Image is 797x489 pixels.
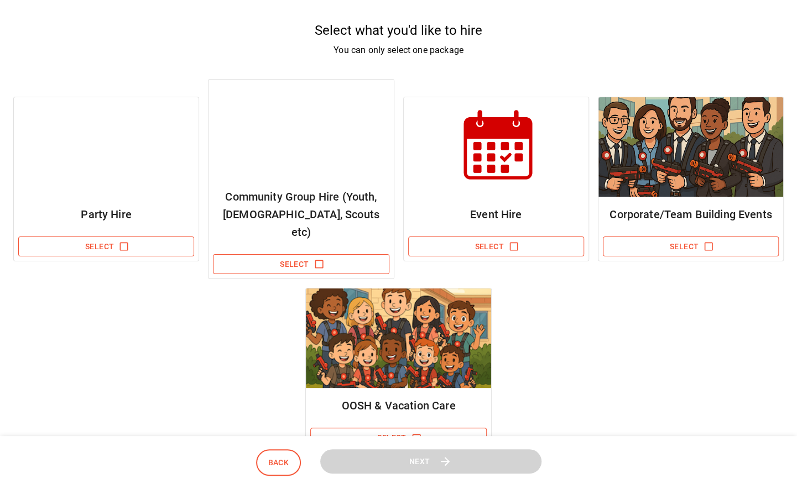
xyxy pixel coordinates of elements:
img: Package [306,288,491,388]
img: Package [14,97,199,197]
span: Next [409,455,430,469]
h6: OOSH & Vacation Care [315,397,482,414]
button: Select [310,428,486,448]
button: Select [213,254,389,275]
button: Next [320,449,541,474]
button: Select [18,236,194,257]
img: Package [404,97,588,197]
h5: Select what you'd like to hire [13,22,784,39]
p: You can only select one package [13,44,784,57]
h6: Event Hire [413,206,580,223]
h6: Corporate/Team Building Events [607,206,774,223]
img: Package [598,97,783,197]
h6: Party Hire [23,206,190,223]
span: Back [268,456,289,470]
img: Package [209,80,393,179]
h6: Community Group Hire (Youth, [DEMOGRAPHIC_DATA], Scouts etc) [217,188,384,241]
button: Select [408,236,584,257]
button: Select [603,236,779,257]
button: Back [256,449,301,476]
